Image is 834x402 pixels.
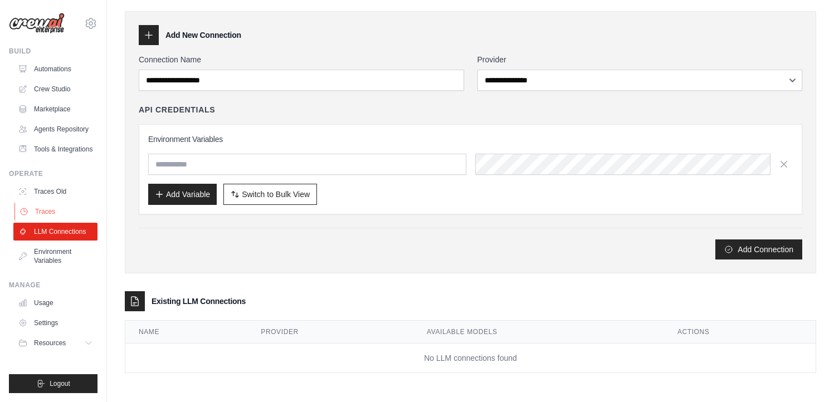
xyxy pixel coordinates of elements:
label: Connection Name [139,54,464,65]
a: Traces Old [13,183,97,200]
a: Marketplace [13,100,97,118]
a: Automations [13,60,97,78]
th: Available Models [413,321,664,344]
a: Agents Repository [13,120,97,138]
th: Actions [664,321,816,344]
a: Traces [14,203,99,220]
td: No LLM connections found [125,344,816,373]
a: Settings [13,314,97,332]
h3: Existing LLM Connections [152,296,246,307]
button: Add Variable [148,184,217,205]
h3: Environment Variables [148,134,793,145]
img: Logo [9,13,65,34]
th: Provider [247,321,413,344]
div: Build [9,47,97,56]
div: Manage [9,281,97,290]
div: Operate [9,169,97,178]
a: Crew Studio [13,80,97,98]
a: Tools & Integrations [13,140,97,158]
span: Resources [34,339,66,347]
a: Environment Variables [13,243,97,269]
a: LLM Connections [13,223,97,241]
span: Switch to Bulk View [242,189,310,200]
label: Provider [477,54,803,65]
button: Logout [9,374,97,393]
button: Switch to Bulk View [223,184,317,205]
th: Name [125,321,247,344]
button: Resources [13,334,97,352]
h3: Add New Connection [165,30,241,41]
a: Usage [13,294,97,312]
h4: API Credentials [139,104,215,115]
span: Logout [50,379,70,388]
button: Add Connection [715,239,802,259]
